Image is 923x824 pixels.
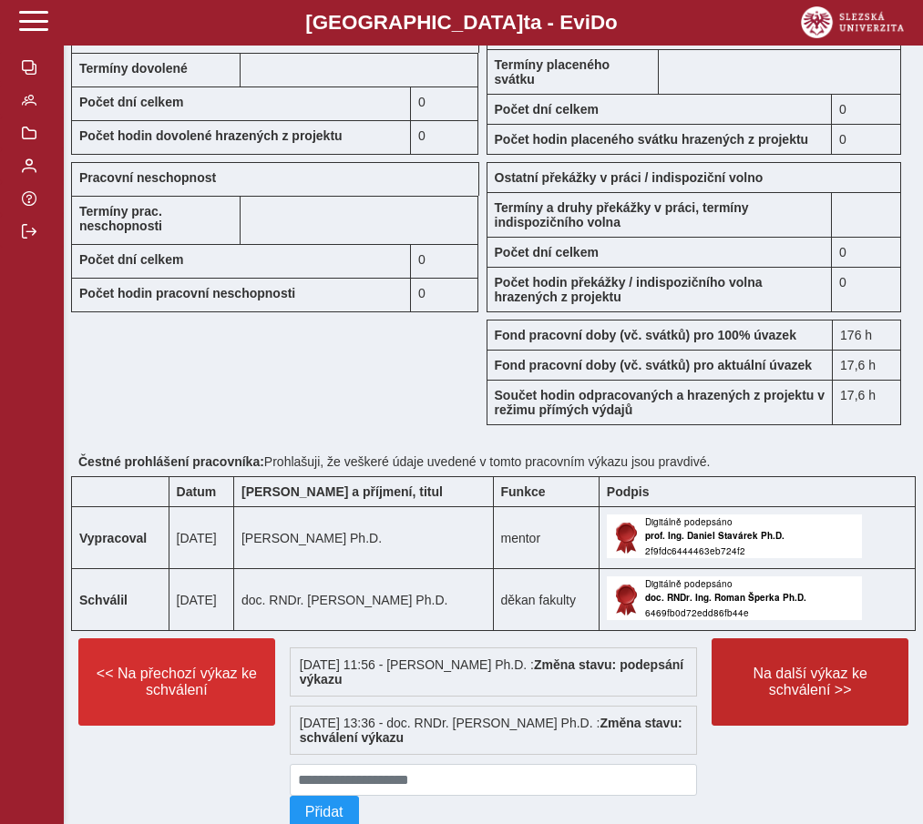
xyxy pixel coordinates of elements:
button: << Na přechozí výkaz ke schválení [78,638,275,726]
b: Termíny a druhy překážky v práci, termíny indispozičního volna [495,200,749,229]
div: Prohlašuji, že veškeré údaje uvedené v tomto pracovním výkazu jsou pravdivé. [71,447,916,476]
td: [PERSON_NAME] Ph.D. [233,507,493,569]
span: D [590,11,605,34]
b: Termíny placeného svátku [495,57,610,86]
span: [DATE] [177,531,217,545]
div: 0 [832,124,901,155]
b: Počet hodin překážky / indispozičního volna hrazených z projektu [495,275,763,304]
b: Počet dní celkem [495,245,599,259]
span: << Na přechozí výkaz ke schválení [94,666,260,698]
div: 0 [411,244,479,278]
b: [PERSON_NAME] a příjmení, titul [241,484,443,499]
b: Změna stavu: schválení výkazu [300,716,682,745]
td: doc. RNDr. [PERSON_NAME] Ph.D. [233,569,493,631]
div: [DATE] 13:36 - doc. RNDr. [PERSON_NAME] Ph.D. : [290,706,698,755]
b: Součet hodin odpracovaných a hrazených z projektu v režimu přímých výdajů [495,388,826,417]
b: Počet hodin placeného svátku hrazených z projektu [495,132,809,147]
span: Na další výkaz ke schválení >> [727,666,893,698]
div: 176 h [832,320,901,350]
div: 0 [832,267,901,312]
div: 0 [411,120,479,155]
b: Počet hodin pracovní neschopnosti [79,286,295,300]
b: Termíny prac. neschopnosti [79,204,162,233]
b: Fond pracovní doby (vč. svátků) pro 100% úvazek [495,328,796,342]
div: 0 [411,278,479,312]
img: Digitálně podepsáno uživatelem [607,514,862,558]
span: Přidat [305,804,344,820]
span: t [523,11,529,34]
b: Čestné prohlášení pracovníka: [78,454,264,469]
b: Termíny dovolené [79,61,188,76]
b: Podpis [607,484,650,499]
div: 0 [411,86,479,120]
img: Digitálně podepsáno schvalovatelem [607,576,862,620]
div: 17,6 h [832,380,901,425]
b: Funkce [501,484,546,499]
span: o [605,11,618,34]
b: Počet dní celkem [79,252,183,267]
b: Ostatní překážky v práci / indispoziční volno [495,170,764,185]
b: Pracovní neschopnost [79,170,216,185]
div: [DATE] 11:56 - [PERSON_NAME] Ph.D. : [290,647,698,697]
img: logo_web_su.png [801,6,904,38]
div: 0 [832,94,901,124]
b: Počet hodin dovolené hrazených z projektu [79,128,343,143]
b: Datum [177,484,217,499]
b: Fond pracovní doby (vč. svátků) pro aktuální úvazek [495,358,813,372]
b: Počet dní celkem [495,102,599,117]
b: Počet dní celkem [79,95,183,109]
div: 0 [832,237,901,267]
td: mentor [493,507,599,569]
b: Vypracoval [79,531,147,545]
div: 17,6 h [832,350,901,380]
td: děkan fakulty [493,569,599,631]
b: Schválil [79,593,128,607]
button: Na další výkaz ke schválení >> [712,638,908,726]
span: [DATE] [177,593,217,607]
b: Změna stavu: podepsání výkazu [300,657,683,687]
b: [GEOGRAPHIC_DATA] a - Evi [55,11,868,35]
